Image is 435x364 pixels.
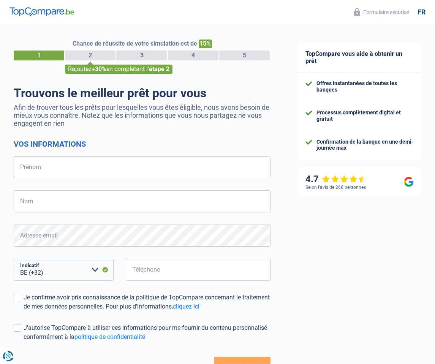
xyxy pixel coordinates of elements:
[65,51,115,60] div: 2
[305,185,366,190] div: Selon l’avis de 266 personnes
[73,40,197,47] span: Chance de réussite de votre simulation est de
[14,86,270,100] h1: Trouvons le meilleur prêt pour vous
[305,174,367,185] div: 4.7
[9,7,74,16] img: TopCompare Logo
[199,40,212,48] span: 15%
[92,65,106,73] span: +30%
[126,259,270,281] input: 401020304
[418,8,426,16] div: fr
[316,109,414,122] div: Processus complètement digital et gratuit
[24,293,270,311] div: Je confirme avoir pris connaissance de la politique de TopCompare concernant le traitement de mes...
[298,43,421,73] div: TopCompare vous aide à obtenir un prêt
[14,139,270,149] h2: Vos informations
[316,80,414,93] div: Offres instantanées de toutes les banques
[149,65,169,73] span: étape 2
[24,323,270,342] div: J'autorise TopCompare à utiliser ces informations pour me fournir du contenu personnalisé conform...
[168,51,218,60] div: 4
[350,6,414,18] button: Formulaire sécurisé
[316,139,414,152] div: Confirmation de la banque en une demi-journée max
[74,333,145,340] a: politique de confidentialité
[14,103,270,127] p: Afin de trouver tous les prêts pour lesquelles vous êtes éligible, nous avons besoin de mieux vou...
[116,51,167,60] div: 3
[173,303,199,310] a: cliquez ici
[14,51,64,60] div: 1
[65,65,172,74] div: Rajoutez en complétant l'
[219,51,270,60] div: 5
